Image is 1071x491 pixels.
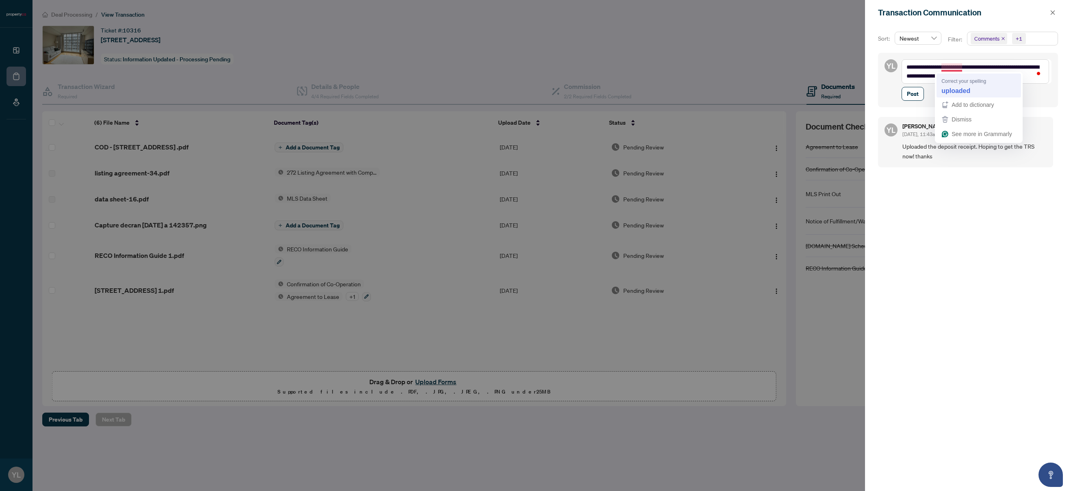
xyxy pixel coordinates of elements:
span: YL [887,124,895,136]
span: Newest [900,32,937,44]
span: Comments [971,33,1007,44]
span: close [1050,10,1056,15]
p: Sort: [878,34,891,43]
span: YL [887,60,895,71]
div: Transaction Communication [878,6,1047,19]
span: Comments [974,35,999,43]
div: +1 [1016,35,1022,43]
span: Uploaded the deposit receipt. Hoping to get the TRS now! thanks [902,142,1047,161]
h5: [PERSON_NAME] [902,123,946,129]
button: Post [902,87,924,101]
span: Post [907,87,919,100]
span: [DATE], 11:43am [902,131,939,137]
button: Open asap [1038,463,1063,487]
p: Filter: [948,35,963,44]
textarea: To enrich screen reader interactions, please activate Accessibility in Grammarly extension settings [902,59,1049,84]
span: close [1001,37,1005,41]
